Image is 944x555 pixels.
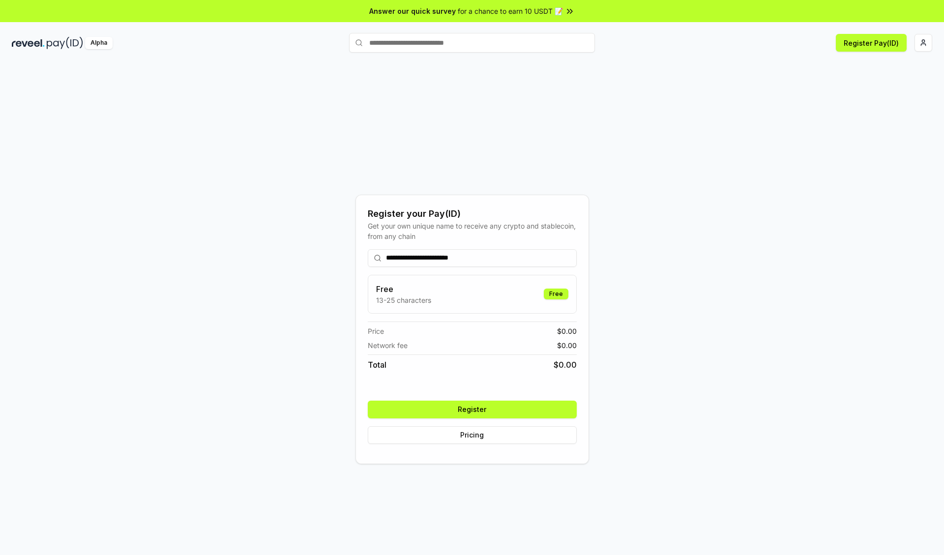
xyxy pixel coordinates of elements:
[458,6,563,16] span: for a chance to earn 10 USDT 📝
[368,426,577,444] button: Pricing
[85,37,113,49] div: Alpha
[836,34,907,52] button: Register Pay(ID)
[368,326,384,336] span: Price
[47,37,83,49] img: pay_id
[557,326,577,336] span: $ 0.00
[368,359,386,371] span: Total
[12,37,45,49] img: reveel_dark
[368,401,577,418] button: Register
[368,221,577,241] div: Get your own unique name to receive any crypto and stablecoin, from any chain
[376,295,431,305] p: 13-25 characters
[368,207,577,221] div: Register your Pay(ID)
[376,283,431,295] h3: Free
[369,6,456,16] span: Answer our quick survey
[368,340,408,351] span: Network fee
[544,289,568,299] div: Free
[554,359,577,371] span: $ 0.00
[557,340,577,351] span: $ 0.00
